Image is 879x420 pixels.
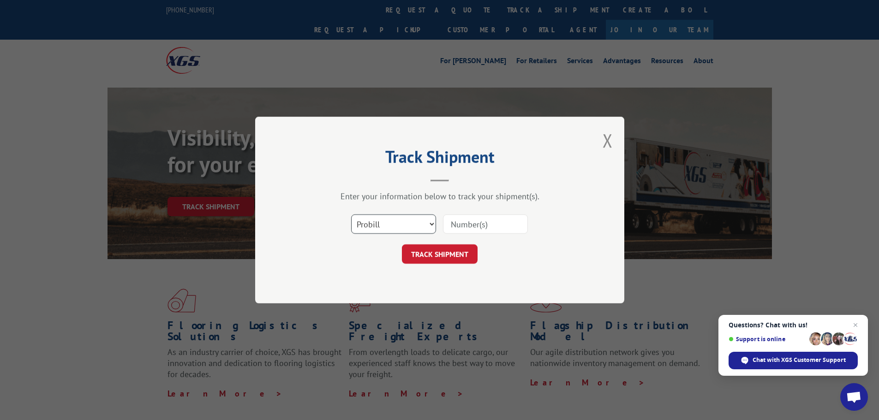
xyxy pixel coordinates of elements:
[729,336,806,343] span: Support is online
[301,150,578,168] h2: Track Shipment
[729,321,858,329] span: Questions? Chat with us!
[443,214,528,234] input: Number(s)
[840,383,868,411] div: Open chat
[729,352,858,369] div: Chat with XGS Customer Support
[402,244,478,264] button: TRACK SHIPMENT
[301,191,578,201] div: Enter your information below to track your shipment(s).
[753,356,846,364] span: Chat with XGS Customer Support
[603,128,613,153] button: Close modal
[850,319,861,331] span: Close chat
